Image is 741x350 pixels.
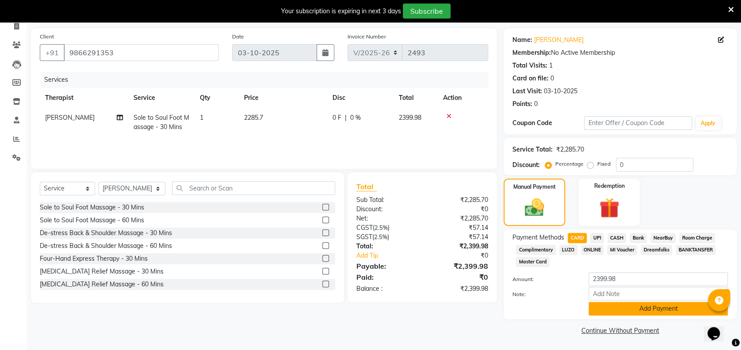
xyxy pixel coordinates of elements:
button: Add Payment [588,302,728,316]
input: Enter Offer / Coupon Code [584,116,691,130]
div: Discount: [512,160,540,170]
div: Total Visits: [512,61,547,70]
img: _gift.svg [593,195,626,221]
span: SGST [356,233,372,241]
div: De-stress Back & Shoulder Massage - 30 Mins [40,228,172,238]
span: CARD [568,233,587,243]
a: [PERSON_NAME] [534,35,584,45]
input: Add Note [588,287,728,301]
div: Four-Hand Express Therapy - 30 Mins [40,254,148,263]
iframe: chat widget [704,315,732,341]
span: Total [356,182,377,191]
div: ₹2,399.98 [422,242,495,251]
input: Search or Scan [172,181,335,195]
span: Sole to Soul Foot Massage - 30 Mins [134,114,189,131]
button: Apply [695,117,721,130]
div: Your subscription is expiring in next 3 days [281,7,401,16]
div: Membership: [512,48,551,57]
label: Amount: [506,275,582,283]
th: Price [239,88,327,108]
span: 1 [200,114,203,122]
div: ₹0 [434,251,495,260]
div: Name: [512,35,532,45]
div: Payable: [350,261,422,271]
div: ₹0 [422,272,495,282]
th: Action [438,88,488,108]
div: ₹0 [422,205,495,214]
a: Continue Without Payment [505,326,735,335]
button: +91 [40,44,65,61]
div: [MEDICAL_DATA] Relief Massage - 30 Mins [40,267,164,276]
div: Service Total: [512,145,553,154]
span: | [345,113,347,122]
div: ₹2,285.70 [556,145,584,154]
div: Points: [512,99,532,109]
label: Redemption [594,182,624,190]
span: 2.5% [374,233,387,240]
div: [MEDICAL_DATA] Relief Massage - 60 Mins [40,280,164,289]
th: Service [128,88,195,108]
input: Amount [588,272,728,286]
span: UPI [590,233,604,243]
div: Sole to Soul Foot Massage - 60 Mins [40,216,144,225]
button: Subscribe [403,4,451,19]
span: 0 % [350,113,361,122]
span: 2285.7 [244,114,263,122]
label: Fixed [597,160,611,168]
span: Payment Methods [512,233,564,242]
div: Sub Total: [350,195,422,205]
div: Last Visit: [512,87,542,96]
div: Balance : [350,284,422,293]
label: Client [40,33,54,41]
span: Bank [630,233,647,243]
label: Date [232,33,244,41]
span: BANKTANSFER [676,245,715,255]
th: Disc [327,88,393,108]
div: 0 [534,99,538,109]
div: Net: [350,214,422,223]
div: 03-10-2025 [544,87,577,96]
span: CASH [607,233,626,243]
div: ₹57.14 [422,223,495,232]
div: Services [41,72,495,88]
th: Qty [195,88,239,108]
span: Complimentary [516,245,556,255]
span: NearBuy [650,233,676,243]
span: MI Voucher [607,245,637,255]
span: LUZO [559,245,577,255]
div: ₹2,285.70 [422,214,495,223]
th: Therapist [40,88,128,108]
img: _cash.svg [519,196,550,219]
span: 0 F [332,113,341,122]
span: Room Charge [679,233,715,243]
div: Coupon Code [512,118,584,128]
span: [PERSON_NAME] [45,114,95,122]
th: Total [393,88,438,108]
input: Search by Name/Mobile/Email/Code [64,44,219,61]
div: Total: [350,242,422,251]
div: ( ) [350,223,422,232]
div: No Active Membership [512,48,728,57]
label: Note: [506,290,582,298]
span: 2.5% [374,224,388,231]
span: CGST [356,224,373,232]
span: 2399.98 [399,114,421,122]
label: Invoice Number [348,33,386,41]
span: ONLINE [581,245,604,255]
div: Discount: [350,205,422,214]
a: Add Tip [350,251,435,260]
span: Master Card [516,257,550,267]
div: ₹2,399.98 [422,284,495,293]
div: 1 [549,61,553,70]
div: ₹2,399.98 [422,261,495,271]
div: Paid: [350,272,422,282]
div: Sole to Soul Foot Massage - 30 Mins [40,203,144,212]
label: Percentage [555,160,584,168]
div: ( ) [350,232,422,242]
span: Dreamfolks [641,245,672,255]
div: De-stress Back & Shoulder Massage - 60 Mins [40,241,172,251]
div: ₹57.14 [422,232,495,242]
div: Card on file: [512,74,549,83]
div: ₹2,285.70 [422,195,495,205]
div: 0 [550,74,554,83]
